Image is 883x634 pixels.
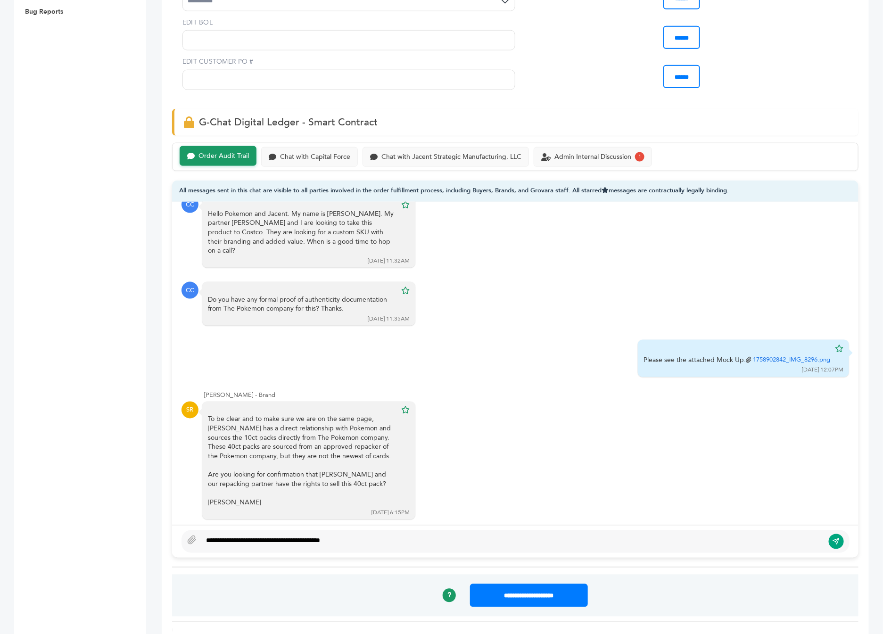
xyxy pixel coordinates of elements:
[280,153,350,161] div: Chat with Capital Force
[554,153,631,161] div: Admin Internal Discussion
[753,356,830,364] a: 1758902842_IMG_8296.png
[368,315,410,323] div: [DATE] 11:35AM
[802,366,843,374] div: [DATE] 12:07PM
[172,181,858,202] div: All messages sent in this chat are visible to all parties involved in the order fulfillment proce...
[208,498,396,508] div: [PERSON_NAME]
[182,402,198,419] div: SR
[208,470,396,489] div: Are you looking for confirmation that [PERSON_NAME] and our repacking partner have the rights to ...
[199,115,378,129] span: G-Chat Digital Ledger - Smart Contract
[208,209,396,255] div: Hello Pokemon and Jacent. My name is [PERSON_NAME]. My partner [PERSON_NAME] and I are looking to...
[182,57,515,66] label: EDIT CUSTOMER PO #
[198,152,249,160] div: Order Audit Trail
[204,391,849,400] div: [PERSON_NAME] - Brand
[443,589,456,602] a: ?
[381,153,521,161] div: Chat with Jacent Strategic Manufacturing, LLC
[635,152,644,162] div: 1
[644,353,830,365] div: Please see the attached Mock Up.
[182,196,198,213] div: CC
[25,7,63,16] a: Bug Reports
[208,415,396,507] div: To be clear and to make sure we are on the same page, [PERSON_NAME] has a direct relationship wit...
[368,257,410,265] div: [DATE] 11:32AM
[208,295,396,313] div: Do you have any formal proof of authenticity documentation from The Pokemon company for this? Tha...
[182,18,515,27] label: EDIT BOL
[182,282,198,299] div: CC
[371,509,410,517] div: [DATE] 6:15PM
